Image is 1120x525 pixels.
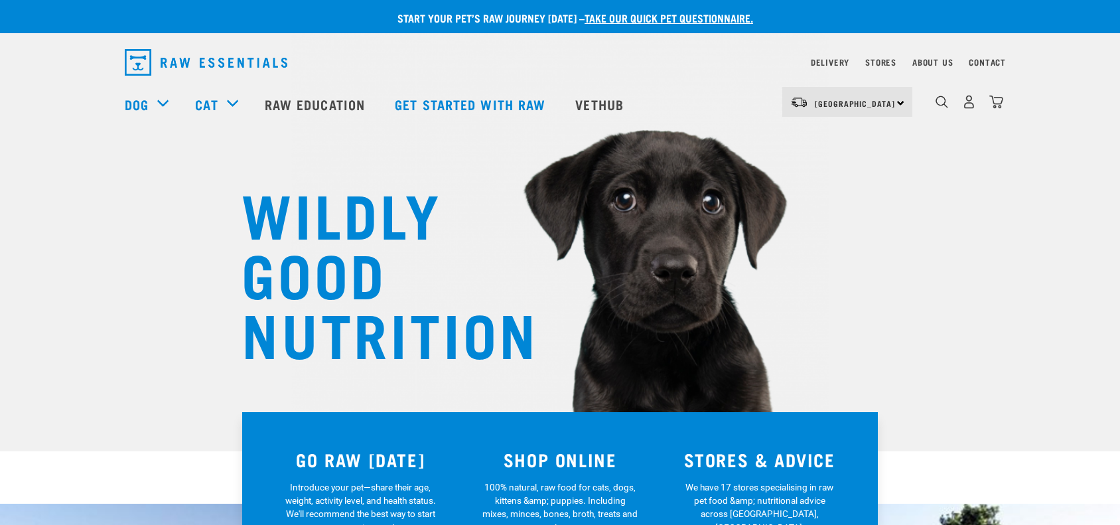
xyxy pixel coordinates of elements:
[989,95,1003,109] img: home-icon@2x.png
[242,183,507,362] h1: WILDLY GOOD NUTRITION
[269,449,453,470] h3: GO RAW [DATE]
[195,94,218,114] a: Cat
[811,60,849,64] a: Delivery
[815,101,895,106] span: [GEOGRAPHIC_DATA]
[251,78,382,131] a: Raw Education
[125,49,287,76] img: Raw Essentials Logo
[790,96,808,108] img: van-moving.png
[125,94,149,114] a: Dog
[667,449,851,470] h3: STORES & ADVICE
[562,78,640,131] a: Vethub
[936,96,948,108] img: home-icon-1@2x.png
[912,60,953,64] a: About Us
[865,60,896,64] a: Stores
[382,78,562,131] a: Get started with Raw
[585,15,753,21] a: take our quick pet questionnaire.
[468,449,652,470] h3: SHOP ONLINE
[969,60,1006,64] a: Contact
[114,44,1006,81] nav: dropdown navigation
[962,95,976,109] img: user.png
